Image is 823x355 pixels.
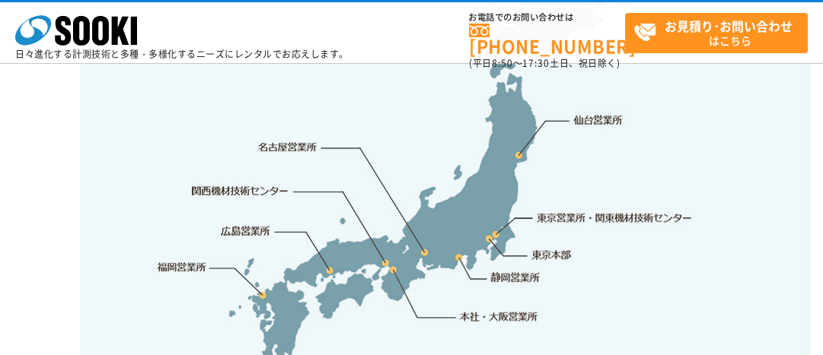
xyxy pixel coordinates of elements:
[665,17,793,35] strong: お見積り･お問い合わせ
[469,13,625,22] span: お電話でのお問い合わせは
[573,113,623,128] a: 仙台営業所
[532,248,572,263] a: 東京本部
[192,183,289,198] a: 関西機材技術センター
[15,49,349,59] p: 日々進化する計測技術と多種・多様化するニーズにレンタルでお応えします。
[222,223,271,238] a: 広島営業所
[469,24,625,55] a: [PHONE_NUMBER]
[522,56,550,70] span: 17:30
[492,56,513,70] span: 8:50
[458,309,538,324] a: 本社・大阪営業所
[625,13,808,53] a: お見積り･お問い合わせはこちら
[538,210,694,225] a: 東京営業所・関東機材技術センター
[469,56,620,70] span: (平日 ～ 土日、祝日除く)
[633,14,807,52] span: はこちら
[157,259,206,274] a: 福岡営業所
[490,270,540,285] a: 静岡営業所
[258,140,317,155] a: 名古屋営業所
